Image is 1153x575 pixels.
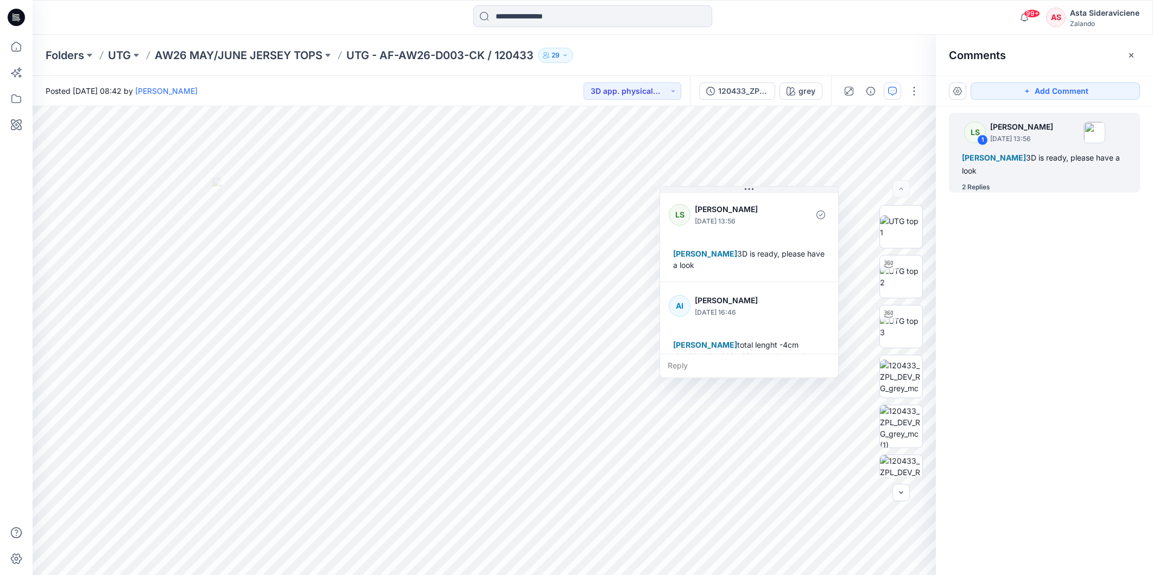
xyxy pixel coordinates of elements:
[780,82,822,100] button: grey
[880,405,922,448] img: 120433_ZPL_DEV_RG_grey_mc (1)
[673,340,737,349] span: [PERSON_NAME]
[695,307,783,318] p: [DATE] 16:46
[552,49,560,61] p: 29
[695,294,783,307] p: [PERSON_NAME]
[1070,7,1139,20] div: Asta Sideraviciene
[699,82,775,100] button: 120433_ZPL_DEV
[990,120,1053,133] p: [PERSON_NAME]
[669,244,829,275] div: 3D is ready, please have a look
[46,85,198,97] span: Posted [DATE] 08:42 by
[1024,9,1040,18] span: 99+
[538,48,573,63] button: 29
[880,455,922,497] img: 120433_ZPL_DEV_RG_grey_patterns
[695,203,783,216] p: [PERSON_NAME]
[880,315,922,338] img: UTG top 3
[964,122,986,143] div: LS
[669,335,829,378] div: total lenght -4cm shoulder should be bit more dropped as per inspo pic. thanks
[135,86,198,95] a: [PERSON_NAME]
[962,182,990,193] div: 2 Replies
[695,216,783,227] p: [DATE] 13:56
[346,48,534,63] p: UTG - AF-AW26-D003-CK / 120433
[669,295,690,317] div: AI
[1070,20,1139,28] div: Zalando
[669,204,690,226] div: LS
[949,49,1006,62] h2: Comments
[673,249,737,258] span: [PERSON_NAME]
[108,48,131,63] a: UTG
[155,48,322,63] a: AW26 MAY/JUNE JERSEY TOPS
[718,85,768,97] div: 120433_ZPL_DEV
[971,82,1140,100] button: Add Comment
[962,153,1026,162] span: [PERSON_NAME]
[880,215,922,238] img: UTG top 1
[46,48,84,63] a: Folders
[660,354,838,378] div: Reply
[880,265,922,288] img: UTG top 2
[962,151,1127,177] div: 3D is ready, please have a look
[862,82,879,100] button: Details
[977,135,988,145] div: 1
[880,360,922,394] img: 120433_ZPL_DEV_RG_grey_mc
[799,85,815,97] div: grey
[1046,8,1066,27] div: AS
[990,133,1053,144] p: [DATE] 13:56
